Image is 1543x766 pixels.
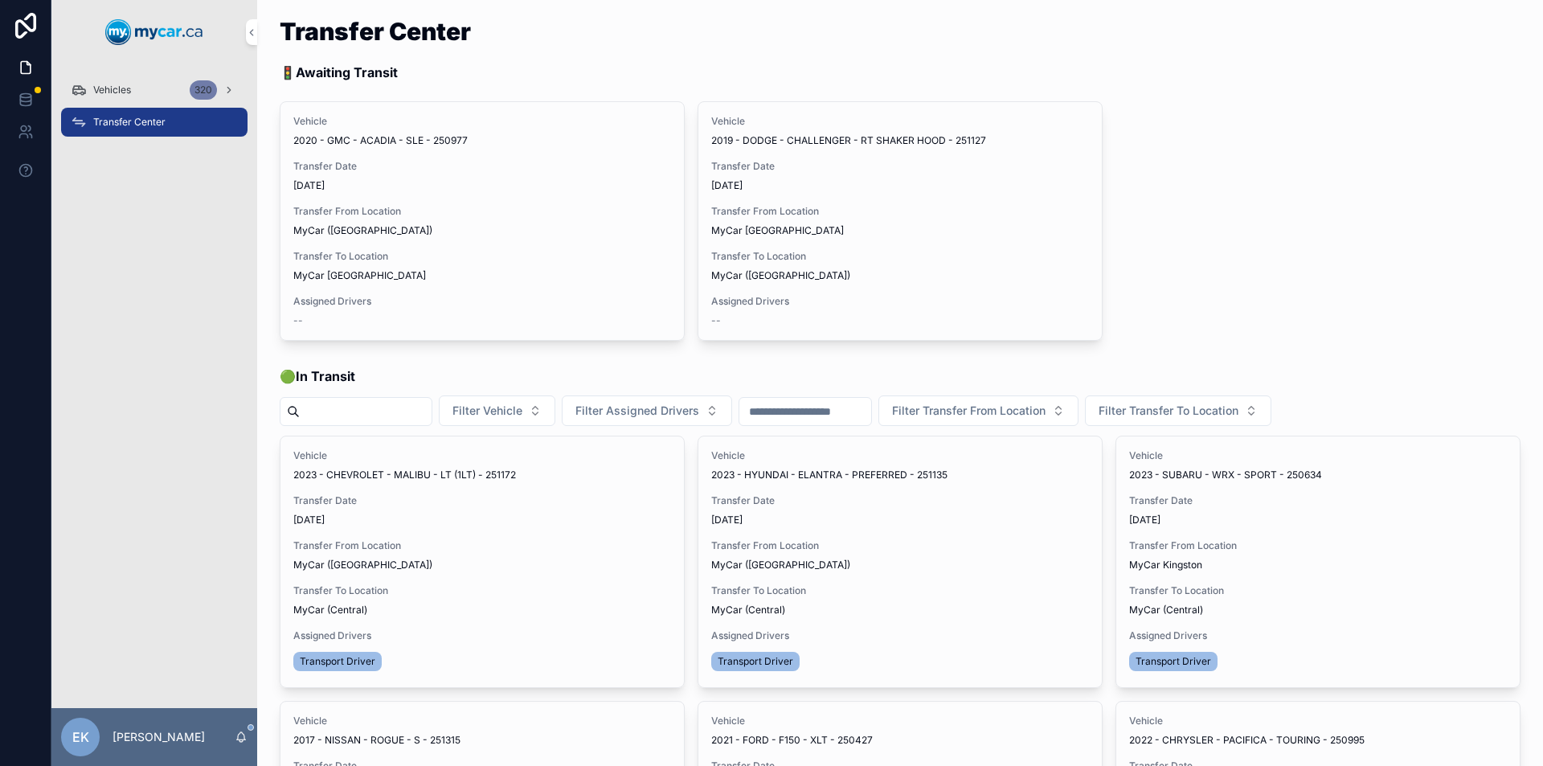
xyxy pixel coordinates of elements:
button: Select Button [1085,395,1271,426]
button: Select Button [878,395,1078,426]
span: Transfer To Location [711,584,1089,597]
span: -- [293,314,303,327]
span: Transfer Date [293,160,671,173]
span: Transport Driver [718,655,793,668]
span: [DATE] [1129,514,1507,526]
span: EK [72,727,89,747]
span: Transfer To Location [293,250,671,263]
span: MyCar ([GEOGRAPHIC_DATA]) [711,559,850,571]
span: Transfer Center [93,116,166,129]
span: Assigned Drivers [1129,629,1507,642]
span: Vehicle [1129,449,1507,462]
span: MyCar [GEOGRAPHIC_DATA] [293,269,426,282]
span: Assigned Drivers [711,629,1089,642]
span: Vehicles [93,84,131,96]
span: 🟢 [280,367,355,386]
span: Transfer From Location [711,539,1089,552]
span: MyCar (Central) [1129,604,1203,616]
a: Vehicle2023 - CHEVROLET - MALIBU - LT (1LT) - 251172Transfer Date[DATE]Transfer From LocationMyCa... [280,436,685,688]
span: Transfer Date [1129,494,1507,507]
span: 2022 - CHRYSLER - PACIFICA - TOURING - 250995 [1129,734,1365,747]
a: Vehicles320 [61,76,248,104]
span: Transport Driver [300,655,375,668]
span: 2021 - FORD - F150 - XLT - 250427 [711,734,873,747]
button: Select Button [562,395,732,426]
span: Assigned Drivers [293,295,671,308]
span: Vehicle [711,115,1089,128]
a: Vehicle2020 - GMC - ACADIA - SLE - 250977Transfer Date[DATE]Transfer From LocationMyCar ([GEOGRAP... [280,101,685,341]
span: MyCar (Central) [711,604,785,616]
span: [DATE] [293,514,671,526]
div: scrollable content [51,64,257,158]
span: Filter Assigned Drivers [575,403,699,419]
span: 2023 - CHEVROLET - MALIBU - LT (1LT) - 251172 [293,469,516,481]
span: [DATE] [711,179,1089,192]
span: Transport Driver [1136,655,1211,668]
span: Transfer Date [711,160,1089,173]
span: MyCar ([GEOGRAPHIC_DATA]) [711,269,850,282]
span: -- [711,314,721,327]
a: Vehicle2023 - SUBARU - WRX - SPORT - 250634Transfer Date[DATE]Transfer From LocationMyCar Kingsto... [1115,436,1520,688]
span: MyCar Kingston [1129,559,1202,571]
strong: Awaiting Transit [296,64,398,80]
div: 320 [190,80,217,100]
span: Transfer From Location [293,205,671,218]
span: Transfer Date [293,494,671,507]
span: 2023 - SUBARU - WRX - SPORT - 250634 [1129,469,1322,481]
span: MyCar (Central) [293,604,367,616]
h1: Transfer Center [280,19,471,43]
span: Transfer From Location [711,205,1089,218]
span: Transfer From Location [293,539,671,552]
span: 2020 - GMC - ACADIA - SLE - 250977 [293,134,468,147]
span: 2019 - DODGE - CHALLENGER - RT SHAKER HOOD - 251127 [711,134,986,147]
a: Vehicle2023 - HYUNDAI - ELANTRA - PREFERRED - 251135Transfer Date[DATE]Transfer From LocationMyCa... [698,436,1103,688]
p: 🚦 [280,63,471,82]
a: Vehicle2019 - DODGE - CHALLENGER - RT SHAKER HOOD - 251127Transfer Date[DATE]Transfer From Locati... [698,101,1103,341]
span: Filter Transfer To Location [1099,403,1238,419]
span: Assigned Drivers [711,295,1089,308]
span: MyCar [GEOGRAPHIC_DATA] [711,224,844,237]
span: Transfer To Location [711,250,1089,263]
span: MyCar ([GEOGRAPHIC_DATA]) [293,224,432,237]
span: Transfer To Location [293,584,671,597]
span: 2023 - HYUNDAI - ELANTRA - PREFERRED - 251135 [711,469,947,481]
span: Assigned Drivers [293,629,671,642]
strong: In Transit [296,368,355,384]
img: App logo [105,19,203,45]
span: Filter Vehicle [452,403,522,419]
a: Transfer Center [61,108,248,137]
span: 2017 - NISSAN - ROGUE - S - 251315 [293,734,460,747]
span: [DATE] [711,514,1089,526]
span: Vehicle [293,715,671,727]
span: MyCar ([GEOGRAPHIC_DATA]) [293,559,432,571]
button: Select Button [439,395,555,426]
span: Transfer To Location [1129,584,1507,597]
span: Vehicle [711,449,1089,462]
span: Vehicle [1129,715,1507,727]
span: Transfer From Location [1129,539,1507,552]
span: Vehicle [293,115,671,128]
p: [PERSON_NAME] [113,729,205,745]
span: Vehicle [711,715,1089,727]
span: Transfer Date [711,494,1089,507]
span: Vehicle [293,449,671,462]
span: Filter Transfer From Location [892,403,1046,419]
span: [DATE] [293,179,671,192]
